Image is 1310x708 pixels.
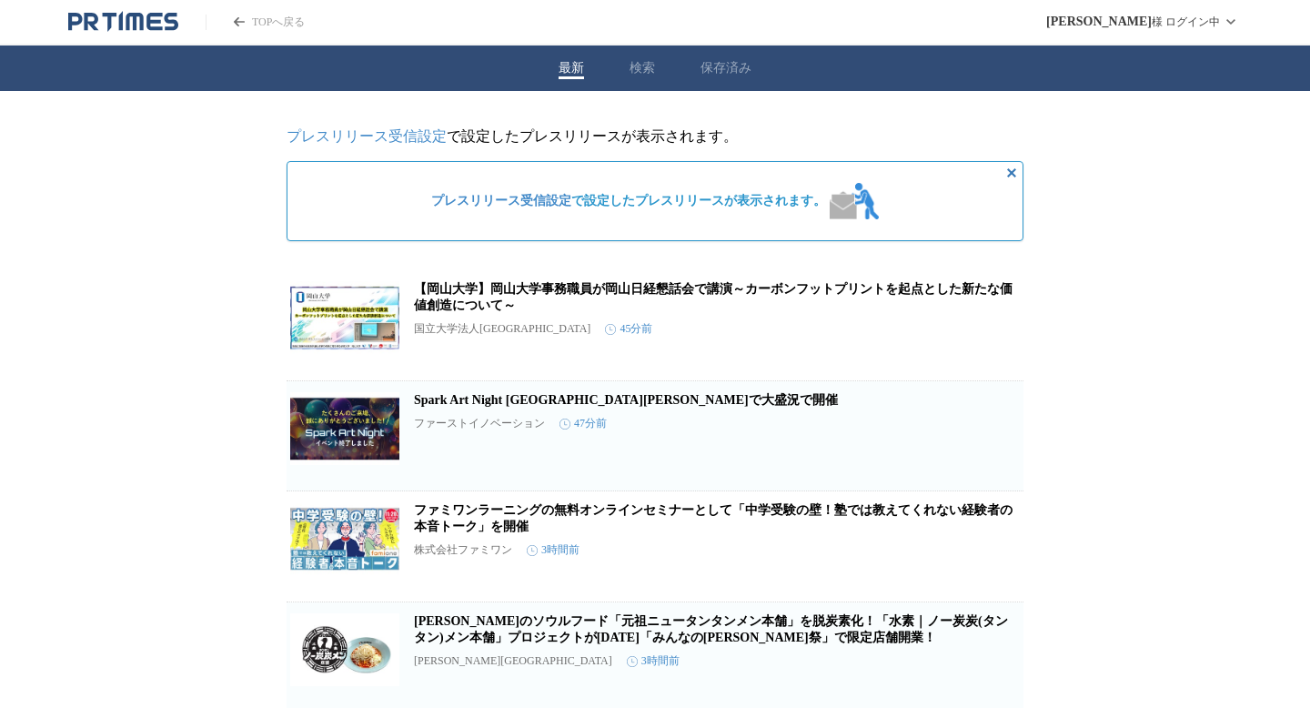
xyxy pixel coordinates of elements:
time: 45分前 [605,321,652,337]
a: プレスリリース受信設定 [287,128,447,144]
a: [PERSON_NAME]のソウルフード「元祖ニュータンタンメン本舗」を脱炭素化！「水素｜ノー炭炭(タンタン)メン本舗」プロジェクトが[DATE]「みんなの[PERSON_NAME]祭」で限定店... [414,614,1008,644]
a: 【岡山大学】岡山大学事務職員が岡山日経懇話会で講演～カーボンフットプリントを起点とした新たな価値創造について～ [414,282,1013,312]
button: 非表示にする [1001,162,1023,184]
p: 株式会社ファミワン [414,542,512,558]
time: 47分前 [559,416,607,431]
a: PR TIMESのトップページはこちら [68,11,178,33]
button: 最新 [559,60,584,76]
img: 【岡山大学】岡山大学事務職員が岡山日経懇話会で講演～カーボンフットプリントを起点とした新たな価値創造について～ [290,281,399,354]
img: Spark Art Night 淡路島SAKIAで大盛況で開催 [290,392,399,465]
a: Spark Art Night [GEOGRAPHIC_DATA][PERSON_NAME]で大盛況で開催 [414,393,838,407]
img: 川崎のソウルフード「元祖ニュータンタンメン本舗」を脱炭素化！「水素｜ノー炭炭(タンタン)メン本舗」プロジェクトが11月２日(日)「みんなの川崎祭」で限定店舗開業！ [290,613,399,686]
img: ファミワンラーニングの無料オンラインセミナーとして「中学受験の壁！塾では教えてくれない経験者の本音トーク」を開催 [290,502,399,575]
span: [PERSON_NAME] [1046,15,1152,29]
p: ファーストイノベーション [414,416,545,431]
time: 3時間前 [527,542,579,558]
span: で設定したプレスリリースが表示されます。 [431,193,826,209]
p: 国立大学法人[GEOGRAPHIC_DATA] [414,321,590,337]
a: PR TIMESのトップページはこちら [206,15,305,30]
p: で設定したプレスリリースが表示されます。 [287,127,1023,147]
a: プレスリリース受信設定 [431,194,571,207]
p: [PERSON_NAME][GEOGRAPHIC_DATA] [414,654,612,668]
button: 保存済み [700,60,751,76]
a: ファミワンラーニングの無料オンラインセミナーとして「中学受験の壁！塾では教えてくれない経験者の本音トーク」を開催 [414,503,1013,533]
time: 3時間前 [627,653,680,669]
button: 検索 [630,60,655,76]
